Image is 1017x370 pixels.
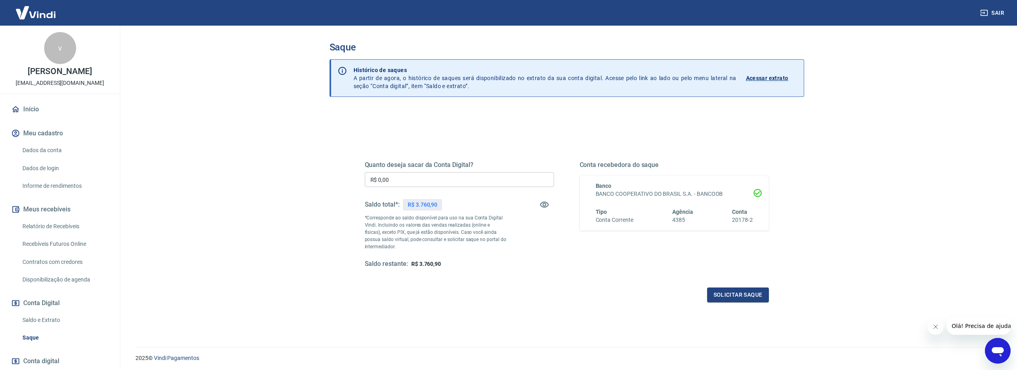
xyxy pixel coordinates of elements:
button: Sair [979,6,1007,20]
h5: Saldo restante: [365,260,408,268]
img: Vindi [10,0,62,25]
a: Dados da conta [19,142,110,159]
p: 2025 © [135,354,998,362]
p: Acessar extrato [746,74,789,82]
span: R$ 3.760,90 [411,261,441,267]
a: Contratos com credores [19,254,110,270]
a: Recebíveis Futuros Online [19,236,110,252]
span: Conta digital [23,356,59,367]
h5: Saldo total*: [365,201,400,209]
button: Meus recebíveis [10,201,110,218]
p: R$ 3.760,90 [408,201,437,209]
a: Disponibilização de agenda [19,271,110,288]
p: Histórico de saques [354,66,736,74]
h6: 4385 [672,216,693,224]
p: [PERSON_NAME] [28,67,92,76]
iframe: Mensagem da empresa [947,317,1011,335]
h3: Saque [330,42,804,53]
h6: Conta Corrente [596,216,633,224]
h6: BANCO COOPERATIVO DO BRASIL S.A. - BANCOOB [596,190,753,198]
p: [EMAIL_ADDRESS][DOMAIN_NAME] [16,79,104,87]
p: *Corresponde ao saldo disponível para uso na sua Conta Digital Vindi. Incluindo os valores das ve... [365,214,507,250]
h5: Quanto deseja sacar da Conta Digital? [365,161,554,169]
a: Acessar extrato [746,66,797,90]
p: A partir de agora, o histórico de saques será disponibilizado no extrato da sua conta digital. Ac... [354,66,736,90]
a: Saldo e Extrato [19,312,110,328]
a: Relatório de Recebíveis [19,218,110,235]
a: Conta digital [10,352,110,370]
iframe: Botão para abrir a janela de mensagens [985,338,1011,364]
a: Vindi Pagamentos [154,355,199,361]
div: v [44,32,76,64]
span: Conta [732,209,747,215]
a: Saque [19,330,110,346]
button: Solicitar saque [707,288,769,302]
button: Meu cadastro [10,125,110,142]
span: Tipo [596,209,607,215]
a: Início [10,101,110,118]
span: Olá! Precisa de ajuda? [5,6,67,12]
button: Conta Digital [10,294,110,312]
iframe: Fechar mensagem [928,319,944,335]
span: Banco [596,183,612,189]
h5: Conta recebedora do saque [580,161,769,169]
a: Dados de login [19,160,110,177]
a: Informe de rendimentos [19,178,110,194]
h6: 20178-2 [732,216,753,224]
span: Agência [672,209,693,215]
